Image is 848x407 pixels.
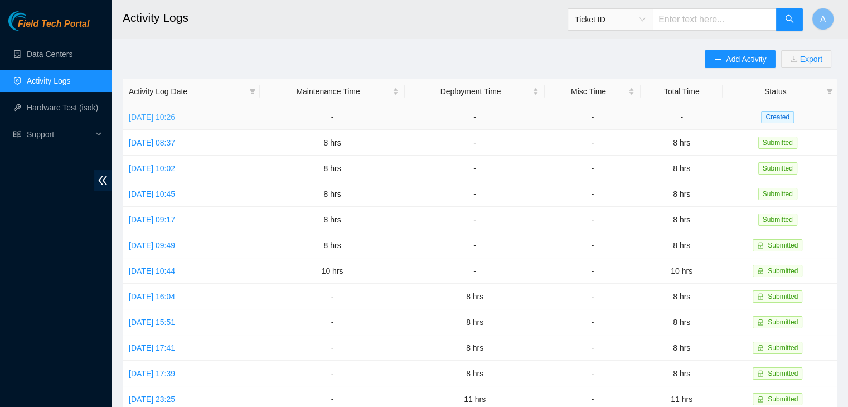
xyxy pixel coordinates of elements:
td: 8 hrs [641,207,723,232]
a: [DATE] 08:37 [129,138,175,147]
td: - [545,207,641,232]
td: - [545,361,641,386]
span: Submitted [768,293,798,301]
span: Support [27,123,93,146]
span: filter [247,83,258,100]
button: downloadExport [781,50,831,68]
td: - [641,104,723,130]
a: Akamai TechnologiesField Tech Portal [8,20,89,35]
td: 8 hrs [405,309,545,335]
td: - [260,335,405,361]
td: - [405,130,545,156]
td: - [545,309,641,335]
a: Hardware Test (isok) [27,103,98,112]
span: Submitted [768,370,798,377]
span: Submitted [768,395,798,403]
span: filter [826,88,833,95]
td: - [405,232,545,258]
span: lock [757,345,764,351]
td: - [405,258,545,284]
td: 8 hrs [260,156,405,181]
td: - [545,130,641,156]
a: [DATE] 10:44 [129,267,175,275]
span: Submitted [758,137,797,149]
span: Add Activity [726,53,766,65]
span: double-left [94,170,112,191]
span: lock [757,396,764,403]
td: - [405,156,545,181]
td: - [545,284,641,309]
td: - [545,232,641,258]
a: [DATE] 23:25 [129,395,175,404]
span: Submitted [768,344,798,352]
td: - [405,104,545,130]
span: plus [714,55,721,64]
span: lock [757,268,764,274]
td: 8 hrs [641,156,723,181]
td: - [545,181,641,207]
span: Field Tech Portal [18,19,89,30]
a: [DATE] 17:41 [129,343,175,352]
a: [DATE] 09:49 [129,241,175,250]
td: - [260,309,405,335]
span: search [785,14,794,25]
a: [DATE] 10:45 [129,190,175,198]
span: Created [761,111,794,123]
td: - [405,181,545,207]
span: Ticket ID [575,11,645,28]
img: Akamai Technologies [8,11,56,31]
td: 8 hrs [260,181,405,207]
td: - [260,361,405,386]
input: Enter text here... [652,8,777,31]
td: - [545,104,641,130]
td: 8 hrs [641,309,723,335]
td: - [405,207,545,232]
span: lock [757,319,764,326]
button: plusAdd Activity [705,50,775,68]
a: [DATE] 10:02 [129,164,175,173]
td: 8 hrs [405,335,545,361]
span: Submitted [768,318,798,326]
th: Total Time [641,79,723,104]
td: 8 hrs [641,232,723,258]
a: Activity Logs [27,76,71,85]
a: Data Centers [27,50,72,59]
td: 8 hrs [641,335,723,361]
td: 8 hrs [260,207,405,232]
a: [DATE] 16:04 [129,292,175,301]
span: read [13,130,21,138]
a: [DATE] 09:17 [129,215,175,224]
td: - [545,335,641,361]
a: [DATE] 10:26 [129,113,175,122]
span: Status [729,85,822,98]
span: lock [757,242,764,249]
span: filter [824,83,835,100]
td: 8 hrs [260,232,405,258]
span: lock [757,293,764,300]
span: Submitted [758,162,797,175]
button: A [812,8,834,30]
span: filter [249,88,256,95]
td: 8 hrs [260,130,405,156]
a: [DATE] 17:39 [129,369,175,378]
span: Submitted [768,241,798,249]
td: 8 hrs [641,181,723,207]
td: 8 hrs [641,361,723,386]
td: - [260,284,405,309]
span: lock [757,370,764,377]
td: 8 hrs [641,284,723,309]
span: Submitted [768,267,798,275]
td: 8 hrs [405,361,545,386]
span: Activity Log Date [129,85,245,98]
span: A [820,12,826,26]
span: Submitted [758,188,797,200]
td: - [260,104,405,130]
td: 10 hrs [260,258,405,284]
button: search [776,8,803,31]
td: 10 hrs [641,258,723,284]
a: [DATE] 15:51 [129,318,175,327]
td: 8 hrs [641,130,723,156]
td: 8 hrs [405,284,545,309]
span: Submitted [758,214,797,226]
td: - [545,258,641,284]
